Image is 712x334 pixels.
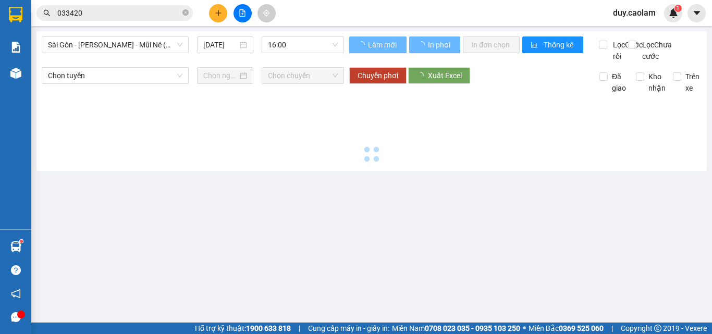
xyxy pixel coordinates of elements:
[654,325,661,332] span: copyright
[48,37,182,53] span: Sài Gòn - Phan Thiết - Mũi Né (CT Ông Đồn)
[268,68,338,83] span: Chọn chuyến
[409,36,460,53] button: In phơi
[239,9,246,17] span: file-add
[10,68,21,79] img: warehouse-icon
[638,39,673,62] span: Lọc Chưa cước
[559,324,604,332] strong: 0369 525 060
[10,241,21,252] img: warehouse-icon
[609,39,644,62] span: Lọc Cước rồi
[358,41,366,48] span: loading
[308,323,389,334] span: Cung cấp máy in - giấy in:
[523,326,526,330] span: ⚪️
[605,6,664,19] span: duy.caolam
[531,41,539,50] span: bar-chart
[9,7,22,22] img: logo-vxr
[522,36,583,53] button: bar-chartThống kê
[257,4,276,22] button: aim
[20,240,23,243] sup: 1
[11,312,21,322] span: message
[428,39,452,51] span: In phơi
[644,71,670,94] span: Kho nhận
[195,323,291,334] span: Hỗ trợ kỹ thuật:
[182,8,189,18] span: close-circle
[692,8,702,18] span: caret-down
[688,4,706,22] button: caret-down
[48,68,182,83] span: Chọn tuyến
[681,71,704,94] span: Trên xe
[418,41,426,48] span: loading
[463,36,520,53] button: In đơn chọn
[246,324,291,332] strong: 1900 633 818
[425,324,520,332] strong: 0708 023 035 - 0935 103 250
[215,9,222,17] span: plus
[611,323,613,334] span: |
[263,9,270,17] span: aim
[529,323,604,334] span: Miền Bắc
[43,9,51,17] span: search
[182,9,189,16] span: close-circle
[674,5,682,12] sup: 1
[11,289,21,299] span: notification
[203,39,238,51] input: 15/08/2025
[608,71,630,94] span: Đã giao
[544,39,575,51] span: Thống kê
[203,70,238,81] input: Chọn ngày
[268,37,338,53] span: 16:00
[10,42,21,53] img: solution-icon
[234,4,252,22] button: file-add
[676,5,680,12] span: 1
[11,265,21,275] span: question-circle
[299,323,300,334] span: |
[408,67,470,84] button: Xuất Excel
[392,323,520,334] span: Miền Nam
[209,4,227,22] button: plus
[669,8,678,18] img: icon-new-feature
[349,67,407,84] button: Chuyển phơi
[57,7,180,19] input: Tìm tên, số ĐT hoặc mã đơn
[368,39,398,51] span: Làm mới
[349,36,407,53] button: Làm mới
